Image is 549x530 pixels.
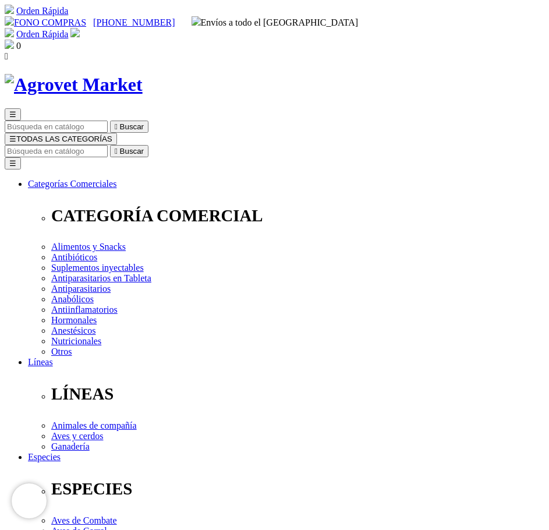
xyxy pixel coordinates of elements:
[51,441,90,451] a: Ganadería
[51,384,544,404] p: LÍNEAS
[192,17,359,27] span: Envíos a todo el [GEOGRAPHIC_DATA]
[5,5,14,14] img: shopping-cart.svg
[9,135,16,143] span: ☰
[51,252,97,262] a: Antibióticos
[70,28,80,37] img: user.svg
[5,28,14,37] img: shopping-cart.svg
[5,133,117,145] button: ☰TODAS LAS CATEGORÍAS
[120,122,144,131] span: Buscar
[51,515,117,525] a: Aves de Combate
[51,421,137,430] a: Animales de compañía
[12,483,47,518] iframe: Brevo live chat
[16,41,21,51] span: 0
[28,452,61,462] a: Especies
[51,294,94,304] a: Anabólicos
[51,431,103,441] a: Aves y cerdos
[5,17,86,27] a: FONO COMPRAS
[51,347,72,356] a: Otros
[51,263,144,273] a: Suplementos inyectables
[9,110,16,119] span: ☰
[16,6,68,16] a: Orden Rápida
[5,40,14,49] img: shopping-bag.svg
[192,16,201,26] img: delivery-truck.svg
[110,121,148,133] button:  Buscar
[28,357,53,367] a: Líneas
[5,108,21,121] button: ☰
[51,326,95,335] a: Anestésicos
[51,284,111,294] a: Antiparasitarios
[93,17,175,27] a: [PHONE_NUMBER]
[51,336,101,346] a: Nutricionales
[51,273,151,283] a: Antiparasitarios en Tableta
[110,145,148,157] button:  Buscar
[5,145,108,157] input: Buscar
[51,242,126,252] a: Alimentos y Snacks
[51,479,544,499] p: ESPECIES
[70,29,80,39] a: Acceda a su cuenta de cliente
[16,29,68,39] a: Orden Rápida
[51,315,97,325] a: Hormonales
[5,51,8,61] i: 
[5,74,143,96] img: Agrovet Market
[51,206,544,225] p: CATEGORÍA COMERCIAL
[5,157,21,169] button: ☰
[51,305,118,315] a: Antiinflamatorios
[115,147,118,156] i: 
[115,122,118,131] i: 
[5,121,108,133] input: Buscar
[5,16,14,26] img: phone.svg
[28,179,116,189] a: Categorías Comerciales
[120,147,144,156] span: Buscar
